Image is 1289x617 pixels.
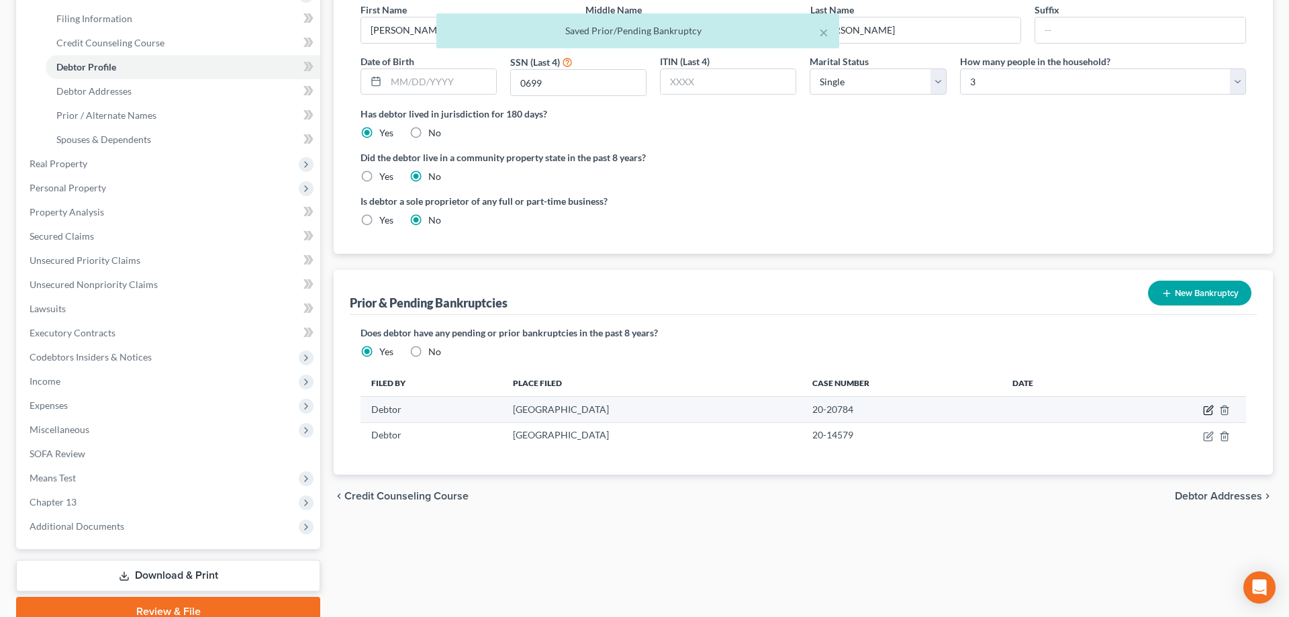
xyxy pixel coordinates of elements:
label: No [428,126,441,140]
th: Filed By [361,369,502,396]
a: Lawsuits [19,297,320,321]
i: chevron_right [1262,491,1273,502]
a: Debtor Profile [46,55,320,79]
a: Executory Contracts [19,321,320,345]
span: Secured Claims [30,230,94,242]
label: No [428,213,441,227]
a: Prior / Alternate Names [46,103,320,128]
label: SSN (Last 4) [510,55,560,69]
label: Yes [379,170,393,183]
span: Miscellaneous [30,424,89,435]
span: Spouses & Dependents [56,134,151,145]
div: Open Intercom Messenger [1243,571,1276,604]
td: 20-20784 [802,397,1002,422]
span: Means Test [30,472,76,483]
div: Prior & Pending Bankruptcies [350,295,508,311]
span: Unsecured Priority Claims [30,254,140,266]
td: Debtor [361,422,502,448]
label: Has debtor lived in jurisdiction for 180 days? [361,107,1246,121]
span: Expenses [30,399,68,411]
span: Additional Documents [30,520,124,532]
span: Executory Contracts [30,327,115,338]
a: Property Analysis [19,200,320,224]
td: [GEOGRAPHIC_DATA] [502,397,802,422]
label: Yes [379,126,393,140]
th: Case Number [802,369,1002,396]
input: XXXX [511,70,646,95]
label: Last Name [810,3,854,17]
span: Credit Counseling Course [344,491,469,502]
span: Debtor Profile [56,61,116,73]
span: Codebtors Insiders & Notices [30,351,152,363]
a: Filing Information [46,7,320,31]
label: Yes [379,213,393,227]
span: Debtor Addresses [1175,491,1262,502]
a: Download & Print [16,560,320,591]
span: Real Property [30,158,87,169]
label: Did the debtor live in a community property state in the past 8 years? [361,150,1246,164]
a: Unsecured Priority Claims [19,248,320,273]
button: × [819,24,828,40]
span: SOFA Review [30,448,85,459]
label: Yes [379,345,393,359]
label: How many people in the household? [960,54,1110,68]
input: XXXX [661,69,796,95]
td: 20-14579 [802,422,1002,448]
label: No [428,170,441,183]
label: Does debtor have any pending or prior bankruptcies in the past 8 years? [361,326,1246,340]
label: No [428,345,441,359]
span: Personal Property [30,182,106,193]
td: [GEOGRAPHIC_DATA] [502,422,802,448]
th: Place Filed [502,369,802,396]
label: Middle Name [585,3,642,17]
div: Saved Prior/Pending Bankruptcy [447,24,828,38]
label: Suffix [1035,3,1059,17]
span: Unsecured Nonpriority Claims [30,279,158,290]
a: SOFA Review [19,442,320,466]
button: chevron_left Credit Counseling Course [334,491,469,502]
th: Date [1002,369,1109,396]
span: Property Analysis [30,206,104,218]
span: Lawsuits [30,303,66,314]
span: Filing Information [56,13,132,24]
span: Debtor Addresses [56,85,132,97]
button: Debtor Addresses chevron_right [1175,491,1273,502]
a: Debtor Addresses [46,79,320,103]
i: chevron_left [334,491,344,502]
label: Marital Status [810,54,869,68]
span: Prior / Alternate Names [56,109,156,121]
label: Is debtor a sole proprietor of any full or part-time business? [361,194,797,208]
a: Spouses & Dependents [46,128,320,152]
span: Chapter 13 [30,496,77,508]
a: Secured Claims [19,224,320,248]
label: First Name [361,3,407,17]
span: Income [30,375,60,387]
label: ITIN (Last 4) [660,54,710,68]
a: Unsecured Nonpriority Claims [19,273,320,297]
button: New Bankruptcy [1148,281,1251,305]
label: Date of Birth [361,54,414,68]
td: Debtor [361,397,502,422]
input: MM/DD/YYYY [386,69,496,95]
